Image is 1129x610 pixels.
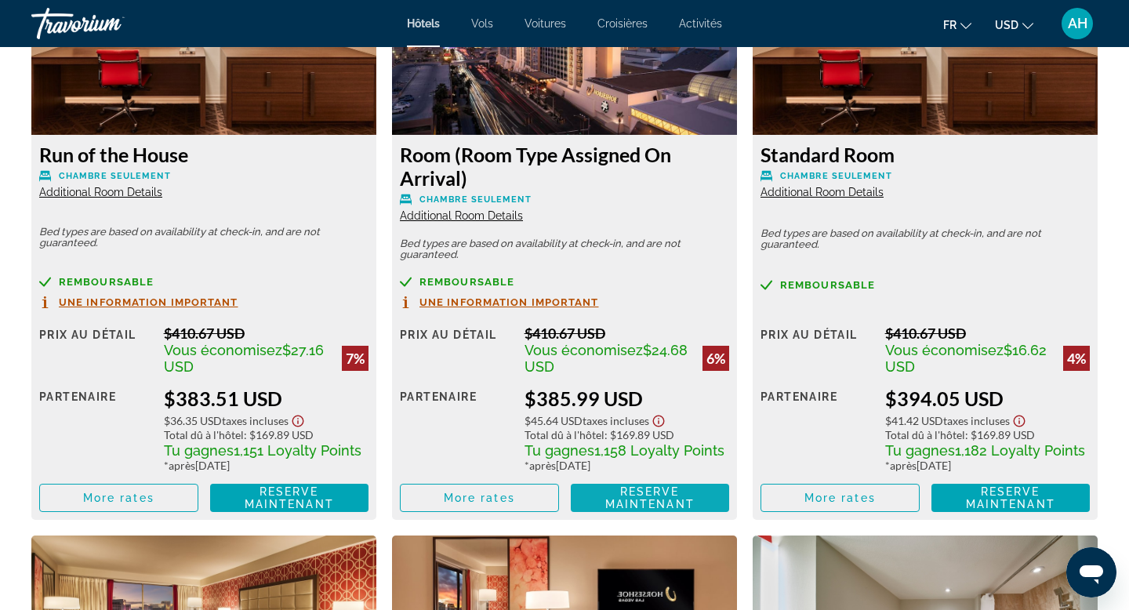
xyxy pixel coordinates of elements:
[164,414,222,427] span: $36.35 USD
[995,13,1033,36] button: Change currency
[761,279,1090,291] a: Remboursable
[1057,7,1098,40] button: User Menu
[525,414,583,427] span: $45.64 USD
[210,484,369,512] button: Reserve maintenant
[943,19,957,31] span: fr
[885,342,1004,358] span: Vous économisez
[342,346,368,371] div: 7%
[169,459,195,472] span: après
[885,442,955,459] span: Tu gagnes
[931,484,1091,512] button: Reserve maintenant
[59,277,154,287] span: Remboursable
[780,171,892,181] span: Chambre seulement
[39,143,368,166] h3: Run of the House
[39,186,162,198] span: Additional Room Details
[39,387,152,472] div: Partenaire
[679,17,722,30] a: Activités
[164,325,368,342] div: $410.67 USD
[885,414,943,427] span: $41.42 USD
[649,410,668,428] button: Show Taxes and Fees disclaimer
[761,484,920,512] button: More rates
[419,297,599,307] span: Une information important
[39,484,198,512] button: More rates
[164,428,368,441] div: : $169.89 USD
[761,387,873,472] div: Partenaire
[583,414,649,427] span: Taxes incluses
[597,17,648,30] a: Croisières
[39,276,368,288] a: Remboursable
[164,342,324,375] span: $27.16 USD
[164,387,368,410] div: $383.51 USD
[419,277,514,287] span: Remboursable
[525,442,594,459] span: Tu gagnes
[471,17,493,30] a: Vols
[761,143,1090,166] h3: Standard Room
[885,387,1090,410] div: $394.05 USD
[400,387,513,472] div: Partenaire
[761,228,1090,250] p: Bed types are based on availability at check-in, and are not guaranteed.
[164,428,244,441] span: Total dû à l'hôtel
[1063,346,1090,371] div: 4%
[605,485,695,510] span: Reserve maintenant
[444,492,515,504] span: More rates
[400,143,729,190] h3: Room (Room Type Assigned On Arrival)
[943,414,1010,427] span: Taxes incluses
[1010,410,1029,428] button: Show Taxes and Fees disclaimer
[234,442,361,459] span: 1,151 Loyalty Points
[529,459,556,472] span: après
[885,459,1090,472] div: * [DATE]
[594,442,724,459] span: 1,158 Loyalty Points
[943,13,971,36] button: Change language
[222,414,289,427] span: Taxes incluses
[419,194,532,205] span: Chambre seulement
[400,276,729,288] a: Remboursable
[164,442,234,459] span: Tu gagnes
[59,297,238,307] span: Une information important
[525,459,729,472] div: * [DATE]
[400,296,599,309] button: Une information important
[39,296,238,309] button: Une information important
[31,3,188,44] a: Travorium
[890,459,917,472] span: après
[525,325,729,342] div: $410.67 USD
[966,485,1055,510] span: Reserve maintenant
[400,325,513,375] div: Prix au détail
[702,346,729,371] div: 6%
[1066,547,1116,597] iframe: Bouton de lancement de la fenêtre de messagerie
[400,238,729,260] p: Bed types are based on availability at check-in, and are not guaranteed.
[39,325,152,375] div: Prix au détail
[955,442,1085,459] span: 1,182 Loyalty Points
[761,186,884,198] span: Additional Room Details
[525,428,604,441] span: Total dû à l'hôtel
[885,342,1047,375] span: $16.62 USD
[780,280,875,290] span: Remboursable
[164,342,282,358] span: Vous économisez
[39,227,368,249] p: Bed types are based on availability at check-in, and are not guaranteed.
[571,484,730,512] button: Reserve maintenant
[804,492,876,504] span: More rates
[525,342,643,358] span: Vous économisez
[83,492,154,504] span: More rates
[995,19,1018,31] span: USD
[885,428,965,441] span: Total dû à l'hôtel
[164,459,368,472] div: * [DATE]
[525,17,566,30] a: Voitures
[525,387,729,410] div: $385.99 USD
[289,410,307,428] button: Show Taxes and Fees disclaimer
[885,325,1090,342] div: $410.67 USD
[525,428,729,441] div: : $169.89 USD
[1068,16,1087,31] span: AH
[407,17,440,30] a: Hôtels
[245,485,334,510] span: Reserve maintenant
[59,171,171,181] span: Chambre seulement
[525,342,688,375] span: $24.68 USD
[400,484,559,512] button: More rates
[885,428,1090,441] div: : $169.89 USD
[761,325,873,375] div: Prix au détail
[400,209,523,222] span: Additional Room Details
